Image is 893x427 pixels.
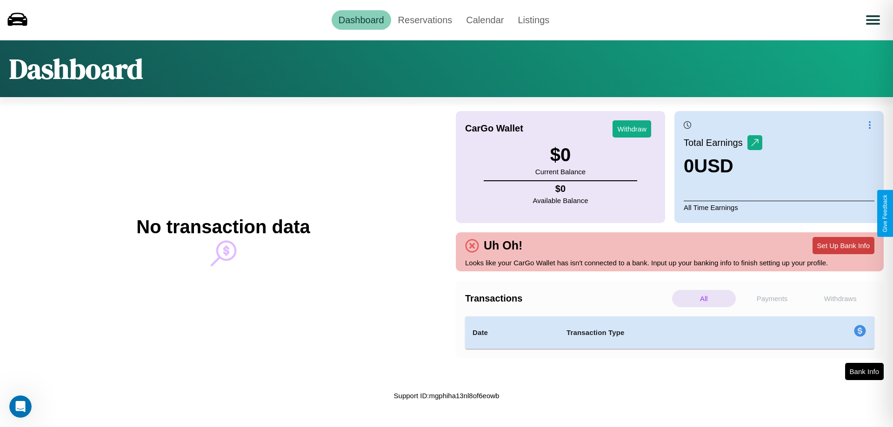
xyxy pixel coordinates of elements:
[332,10,391,30] a: Dashboard
[808,290,872,307] p: Withdraws
[9,50,143,88] h1: Dashboard
[684,134,747,151] p: Total Earnings
[684,201,874,214] p: All Time Earnings
[9,395,32,418] iframe: Intercom live chat
[882,195,888,232] div: Give Feedback
[535,165,586,178] p: Current Balance
[511,10,556,30] a: Listings
[459,10,511,30] a: Calendar
[391,10,460,30] a: Reservations
[465,316,874,349] table: simple table
[533,194,588,207] p: Available Balance
[535,145,586,165] h3: $ 0
[813,237,874,254] button: Set Up Bank Info
[465,123,523,134] h4: CarGo Wallet
[672,290,736,307] p: All
[845,363,884,380] button: Bank Info
[465,293,670,304] h4: Transactions
[860,7,886,33] button: Open menu
[136,217,310,237] h2: No transaction data
[613,120,651,138] button: Withdraw
[473,327,552,338] h4: Date
[740,290,804,307] p: Payments
[465,256,874,269] p: Looks like your CarGo Wallet has isn't connected to a bank. Input up your banking info to finish ...
[566,327,778,338] h4: Transaction Type
[394,389,500,402] p: Support ID: mgphiha13nl8of6eowb
[533,184,588,194] h4: $ 0
[479,239,527,252] h4: Uh Oh!
[684,156,762,177] h3: 0 USD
